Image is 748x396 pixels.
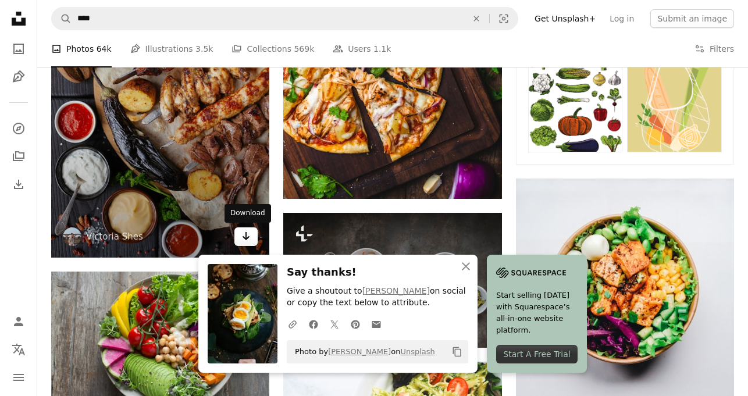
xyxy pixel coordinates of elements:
[400,347,434,356] a: Unsplash
[528,54,623,153] img: premium_vector-1711987456419-1ecf7541c034
[7,338,30,361] button: Language
[464,8,489,30] button: Clear
[231,30,314,67] a: Collections 569k
[294,42,314,55] span: 569k
[362,286,430,295] a: [PERSON_NAME]
[373,42,391,55] span: 1.1k
[603,9,641,28] a: Log in
[303,312,324,336] a: Share on Facebook
[225,204,271,223] div: Download
[627,54,722,153] img: premium_vector-1707895669908-b188a3a755a9
[130,30,213,67] a: Illustrations 3.5k
[7,173,30,196] a: Download History
[51,88,269,99] a: grilled meat and vegetable on the table
[287,286,468,309] p: Give a shoutout to on social or copy the text below to attribute.
[694,30,734,67] button: Filters
[496,345,578,363] div: Start A Free Trial
[487,255,587,373] a: Start selling [DATE] with Squarespace’s all-in-one website platform.Start A Free Trial
[86,231,143,242] a: Victoria Shes
[7,7,30,33] a: Home — Unsplash
[333,30,391,67] a: Users 1.1k
[328,347,391,356] a: [PERSON_NAME]
[324,312,345,336] a: Share on Twitter
[51,7,518,30] form: Find visuals sitewide
[366,312,387,336] a: Share over email
[287,264,468,281] h3: Say thanks!
[490,8,518,30] button: Visual search
[528,9,603,28] a: Get Unsplash+
[52,8,72,30] button: Search Unsplash
[63,227,81,246] img: Go to Victoria Shes's profile
[7,37,30,60] a: Photos
[289,343,435,361] span: Photo by on
[7,145,30,168] a: Collections
[7,310,30,333] a: Log in / Sign up
[345,312,366,336] a: Share on Pinterest
[283,213,501,348] img: a table topped with bowls of food and chopsticks
[7,366,30,389] button: Menu
[51,339,269,349] a: bowl of vegetable salads
[7,117,30,140] a: Explore
[516,282,734,292] a: vegetable and meat on bowl
[447,342,467,362] button: Copy to clipboard
[234,227,258,246] a: Download
[496,264,566,281] img: file-1705255347840-230a6ab5bca9image
[650,9,734,28] button: Submit an image
[7,65,30,88] a: Illustrations
[496,290,578,336] span: Start selling [DATE] with Squarespace’s all-in-one website platform.
[195,42,213,55] span: 3.5k
[283,62,501,72] a: pizza on chopping board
